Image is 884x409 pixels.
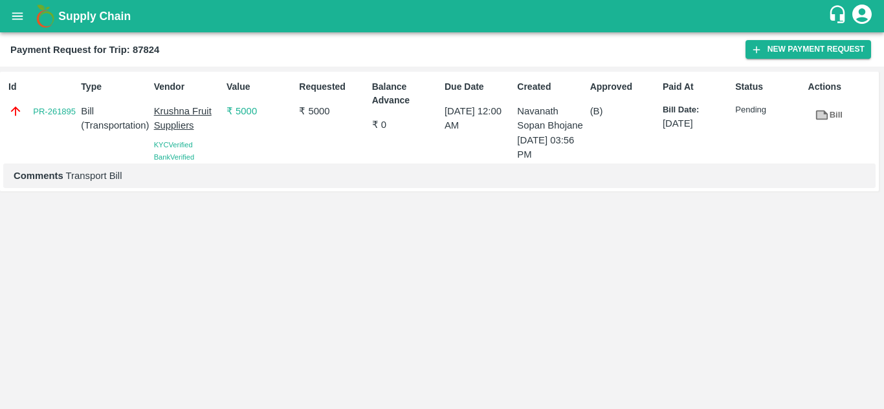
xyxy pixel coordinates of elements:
[828,5,850,28] div: customer-support
[735,80,802,94] p: Status
[154,104,221,133] p: Krushna Fruit Suppliers
[445,104,512,133] p: [DATE] 12:00 AM
[58,7,828,25] a: Supply Chain
[154,141,193,149] span: KYC Verified
[517,80,584,94] p: Created
[663,104,730,116] p: Bill Date:
[33,105,76,118] a: PR-261895
[590,104,657,118] p: (B)
[372,80,439,107] p: Balance Advance
[746,40,871,59] button: New Payment Request
[14,169,865,183] p: Transport Bill
[445,80,512,94] p: Due Date
[154,80,221,94] p: Vendor
[517,104,584,133] p: Navanath Sopan Bhojane
[3,1,32,31] button: open drawer
[32,3,58,29] img: logo
[227,80,294,94] p: Value
[58,10,131,23] b: Supply Chain
[850,3,874,30] div: account of current user
[10,45,159,55] b: Payment Request for Trip: 87824
[81,80,148,94] p: Type
[81,104,148,118] p: Bill
[81,118,148,132] p: ( Transportation )
[663,80,730,94] p: Paid At
[808,80,876,94] p: Actions
[299,104,366,118] p: ₹ 5000
[372,118,439,132] p: ₹ 0
[590,80,657,94] p: Approved
[154,153,194,161] span: Bank Verified
[517,133,584,162] p: [DATE] 03:56 PM
[227,104,294,118] p: ₹ 5000
[8,80,76,94] p: Id
[663,116,730,131] p: [DATE]
[735,104,802,116] p: Pending
[299,80,366,94] p: Requested
[808,104,850,127] a: Bill
[14,171,63,181] b: Comments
